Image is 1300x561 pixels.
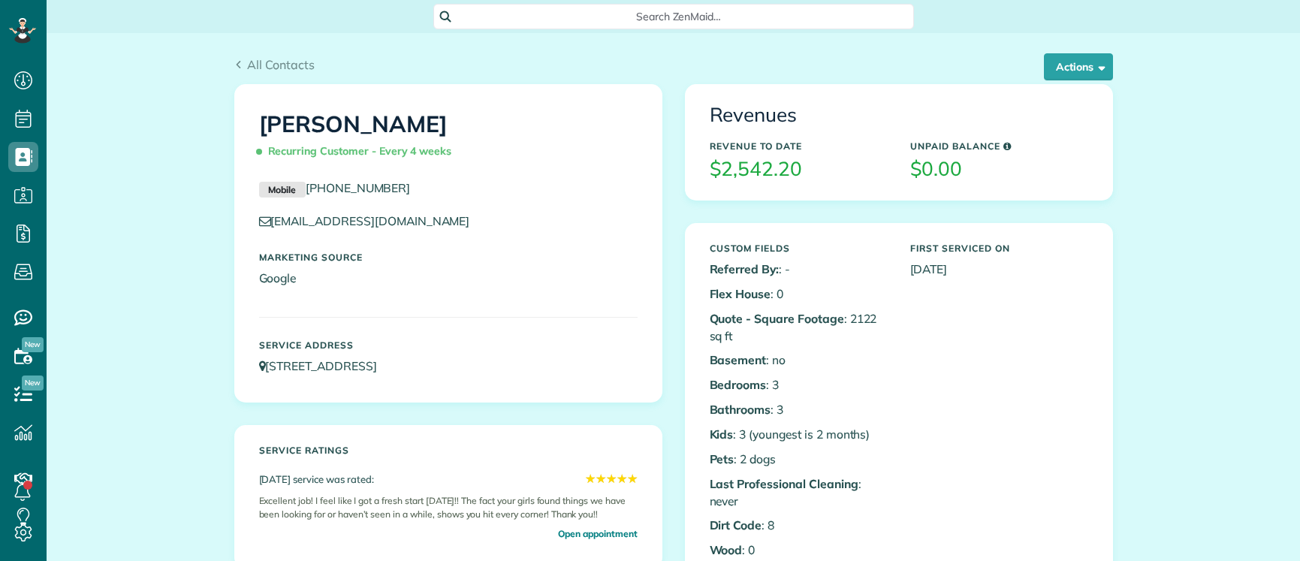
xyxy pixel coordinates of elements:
p: : no [710,351,888,369]
a: [EMAIL_ADDRESS][DOMAIN_NAME] [259,213,484,228]
b: Dirt Code [710,517,762,532]
p: : 3 [710,376,888,394]
p: : 8 [710,517,888,534]
p: : 0 [710,541,888,559]
a: All Contacts [234,56,315,74]
a: Mobile[PHONE_NUMBER] [259,180,411,195]
span: ★ [585,470,596,487]
small: Mobile [259,182,306,198]
b: Wood [710,542,743,557]
b: Quote - Square Footage [710,311,844,326]
p: : 2122 sq ft [710,310,888,345]
b: Kids [710,427,734,442]
span: Recurring Customer - Every 4 weeks [259,138,458,164]
h3: Revenues [710,104,1088,126]
p: : 3 [710,401,888,418]
h3: $2,542.20 [710,158,888,180]
p: : 3 (youngest is 2 months) [710,426,888,443]
h5: First Serviced On [910,243,1088,253]
span: ★ [596,470,606,487]
h5: Unpaid Balance [910,141,1088,151]
h1: [PERSON_NAME] [259,112,638,164]
div: [DATE] service was rated: [259,470,638,487]
p: : 2 dogs [710,451,888,468]
p: Google [259,270,638,287]
span: New [22,337,44,352]
span: New [22,376,44,391]
h3: $0.00 [910,158,1088,180]
a: Open appointment [558,526,637,541]
b: Last Professional Cleaning [710,476,858,491]
b: Flex House [710,286,771,301]
a: [STREET_ADDRESS] [259,358,391,373]
h5: Custom Fields [710,243,888,253]
p: : - [710,261,888,278]
p: : never [710,475,888,510]
span: ★ [606,470,617,487]
h5: Revenue to Date [710,141,888,151]
b: Basement [710,352,767,367]
h5: Service Address [259,340,638,350]
h5: Service ratings [259,445,638,455]
span: ★ [627,470,638,487]
b: Referred By: [710,261,780,276]
h5: Marketing Source [259,252,638,262]
button: Actions [1044,53,1113,80]
p: : 0 [710,285,888,303]
p: [DATE] [910,261,1088,278]
b: Pets [710,451,734,466]
span: All Contacts [247,57,315,72]
div: Excellent job! I feel like I got a fresh start [DATE]!! The fact your girls found things we have ... [259,488,638,526]
span: ★ [617,470,627,487]
b: Bathrooms [710,402,771,417]
b: Bedrooms [710,377,767,392]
